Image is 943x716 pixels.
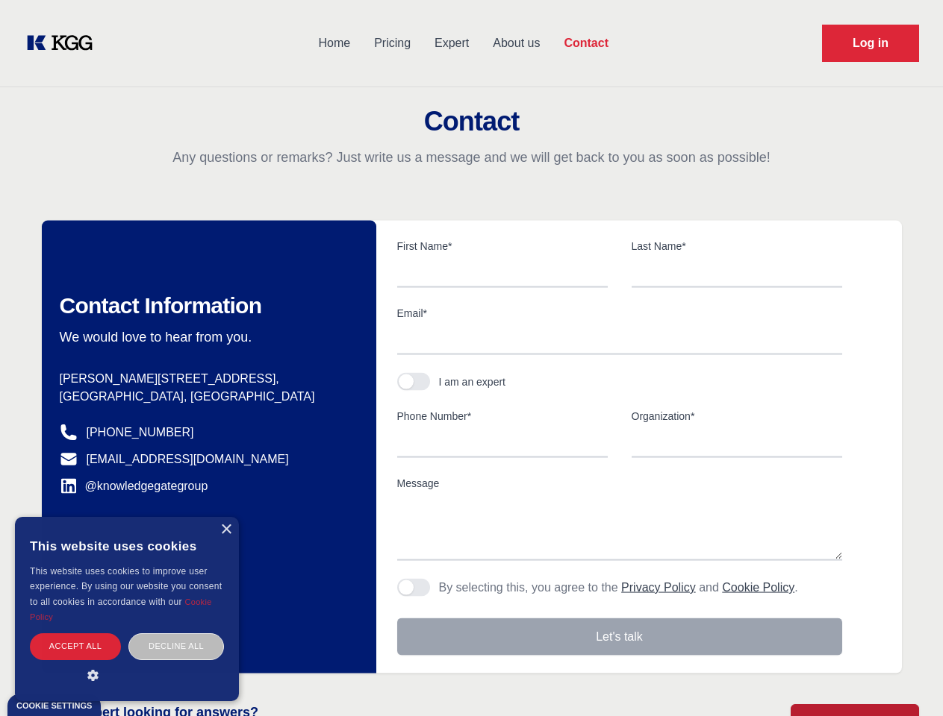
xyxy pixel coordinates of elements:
[362,24,423,63] a: Pricing
[18,148,925,166] p: Any questions or remarks? Just write us a message and we will get back to you as soon as possible!
[397,476,842,491] label: Message
[722,581,794,594] a: Cookie Policy
[60,328,352,346] p: We would love to hear from you.
[621,581,696,594] a: Privacy Policy
[397,409,608,424] label: Phone Number*
[423,24,481,63] a: Expert
[397,306,842,321] label: Email*
[632,409,842,424] label: Organization*
[60,388,352,406] p: [GEOGRAPHIC_DATA], [GEOGRAPHIC_DATA]
[822,25,919,62] a: Request Demo
[397,239,608,254] label: First Name*
[397,618,842,656] button: Let's talk
[30,633,121,659] div: Accept all
[87,424,194,442] a: [PHONE_NUMBER]
[24,31,105,55] a: KOL Knowledge Platform: Talk to Key External Experts (KEE)
[306,24,362,63] a: Home
[128,633,224,659] div: Decline all
[439,374,506,389] div: I am an expert
[868,644,943,716] iframe: Chat Widget
[220,524,231,536] div: Close
[18,107,925,136] h2: Contact
[60,292,352,319] h2: Contact Information
[481,24,552,63] a: About us
[87,450,289,468] a: [EMAIL_ADDRESS][DOMAIN_NAME]
[632,239,842,254] label: Last Name*
[60,370,352,388] p: [PERSON_NAME][STREET_ADDRESS],
[30,597,212,621] a: Cookie Policy
[552,24,620,63] a: Contact
[30,528,224,564] div: This website uses cookies
[60,477,208,495] a: @knowledgegategroup
[16,702,92,710] div: Cookie settings
[30,566,222,607] span: This website uses cookies to improve user experience. By using our website you consent to all coo...
[439,579,798,597] p: By selecting this, you agree to the and .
